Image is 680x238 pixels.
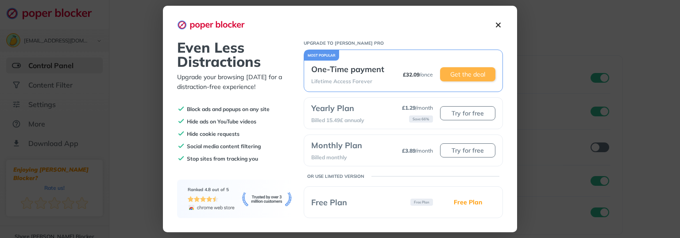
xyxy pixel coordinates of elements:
div: MOST POPULAR [304,50,339,61]
p: Ranked 4.8 out of 5 [188,187,235,192]
p: Block ads and popups on any site [187,106,270,112]
img: check [177,154,185,162]
p: Monthly Plan [311,140,362,150]
p: / once [403,71,433,78]
p: Billed 15.49£ annualy [311,117,364,123]
button: Free Plan [440,195,495,209]
button: Get the deal [440,67,495,81]
img: logo [177,20,252,30]
p: Save 66% [409,115,433,123]
img: half-star [212,196,219,202]
p: UPGRADE TO [PERSON_NAME] PRO [304,40,503,46]
p: Yearly Plan [311,103,364,113]
img: check [177,130,185,138]
button: Try for free [440,143,495,157]
p: Upgrade your browsing [DATE] for a distraction-free experience! [177,72,293,92]
p: One-Time payment [311,64,384,74]
img: chrome-web-store-logo [188,204,235,211]
p: / month [402,147,433,154]
img: star [188,196,194,202]
p: Hide ads on YouTube videos [187,118,256,125]
img: star [194,196,200,202]
img: trusted-banner [242,192,292,206]
p: Free Plan [311,197,347,207]
img: star [206,196,212,202]
img: check [177,117,185,125]
p: Social media content filtering [187,143,261,150]
p: OR USE LIMITED VERSION [307,173,364,179]
span: £ 1.29 [402,104,416,111]
p: Free Plan [410,199,433,206]
span: £ 32.09 [403,71,420,78]
p: Billed monthly [311,154,362,161]
p: Stop sites from tracking you [187,155,258,162]
button: Try for free [440,106,495,120]
p: Even Less Distractions [177,40,293,69]
img: close-icon [494,20,503,30]
img: check [177,105,185,113]
img: star [200,196,206,202]
span: £ 3.89 [402,147,416,154]
p: Hide cookie requests [187,131,240,137]
p: Lifetime Access Forever [311,78,384,84]
p: / month [402,104,433,111]
img: check [177,142,185,150]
